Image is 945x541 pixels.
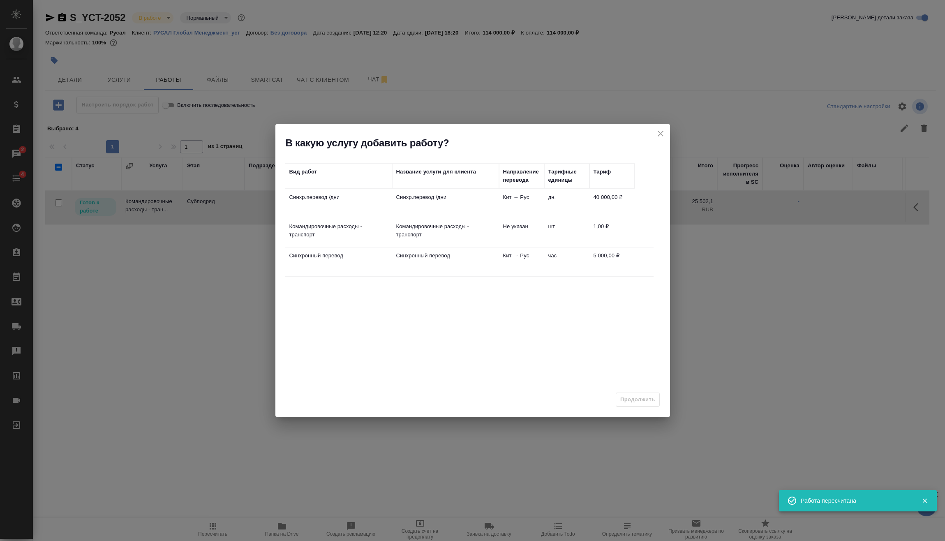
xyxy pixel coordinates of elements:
[396,252,495,260] p: Синхронный перевод
[499,189,544,218] td: Кит → Рус
[544,189,589,218] td: дн.
[544,247,589,276] td: час
[289,168,317,176] div: Вид работ
[499,218,544,247] td: Не указан
[286,136,670,150] h2: В какую услугу добавить работу?
[503,168,540,184] div: Направление перевода
[548,168,585,184] div: Тарифные единицы
[654,127,667,140] button: close
[396,168,476,176] div: Название услуги для клиента
[801,497,909,505] div: Работа пересчитана
[589,189,635,218] td: 40 000,00 ₽
[289,252,388,260] p: Синхронный перевод
[544,218,589,247] td: шт
[916,497,933,504] button: Закрыть
[289,193,388,201] p: Синхр.перевод /дни
[396,222,495,239] p: Командировочные расходы - транспорт
[499,247,544,276] td: Кит → Рус
[589,218,635,247] td: 1,00 ₽
[289,222,388,239] p: Командировочные расходы - транспорт
[396,193,495,201] p: Синхр.перевод /дни
[589,247,635,276] td: 5 000,00 ₽
[594,168,611,176] div: Тариф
